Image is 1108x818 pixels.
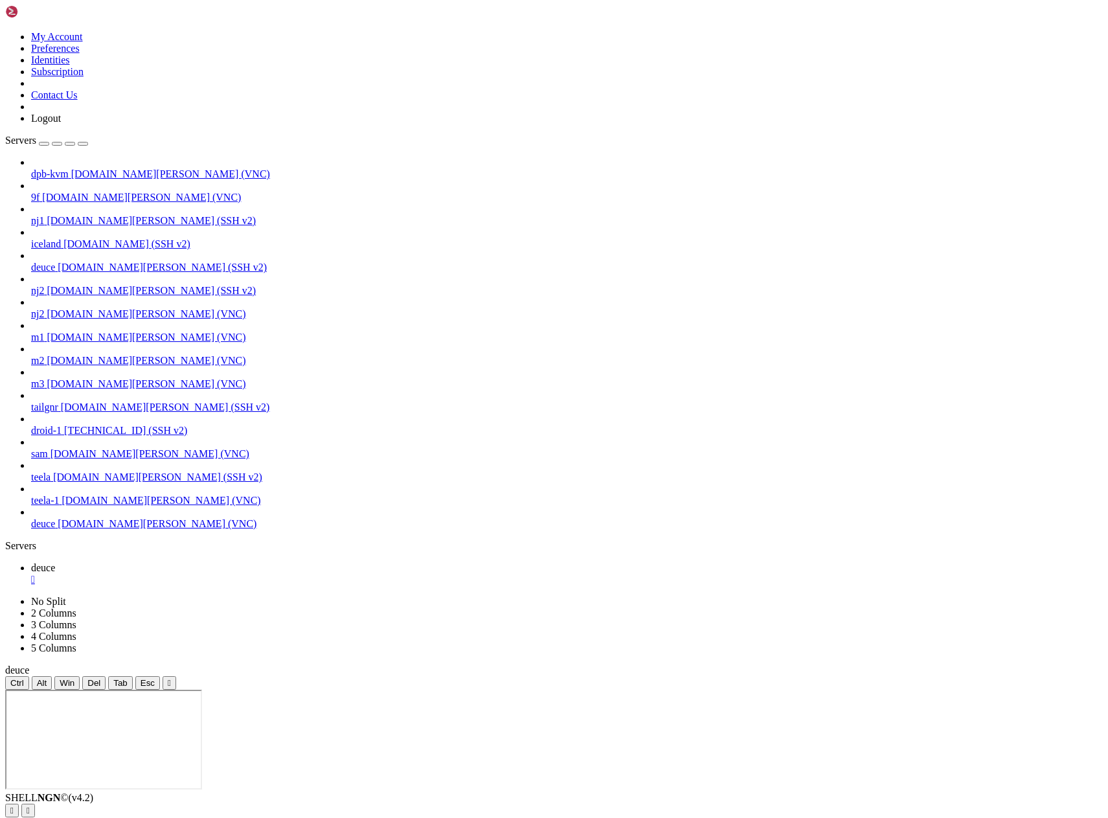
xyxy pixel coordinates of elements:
li: sam [DOMAIN_NAME][PERSON_NAME] (VNC) [31,437,1103,460]
span: tailgnr [31,402,58,413]
a: deuce [31,562,1103,585]
span: [DOMAIN_NAME][PERSON_NAME] (SSH v2) [58,262,267,273]
span: deuce [31,518,55,529]
li: nj2 [DOMAIN_NAME][PERSON_NAME] (VNC) [31,297,1103,320]
span: teela-1 [31,495,60,506]
a: Contact Us [31,89,78,100]
a: Servers [5,135,88,146]
li: dpb-kvm [DOMAIN_NAME][PERSON_NAME] (VNC) [31,157,1103,180]
a: 5 Columns [31,642,76,653]
a: Identities [31,54,70,65]
a: nj1 [DOMAIN_NAME][PERSON_NAME] (SSH v2) [31,215,1103,227]
div: Servers [5,540,1103,552]
a: m3 [DOMAIN_NAME][PERSON_NAME] (VNC) [31,378,1103,390]
span: m3 [31,378,44,389]
span: nj2 [31,308,44,319]
li: teela-1 [DOMAIN_NAME][PERSON_NAME] (VNC) [31,483,1103,506]
a:  [31,574,1103,585]
span: [DOMAIN_NAME][PERSON_NAME] (SSH v2) [47,215,256,226]
span: Alt [37,678,47,688]
span: m1 [31,332,44,343]
button: Tab [108,676,133,690]
li: deuce [DOMAIN_NAME][PERSON_NAME] (SSH v2) [31,250,1103,273]
span: SHELL © [5,792,93,803]
li: nj1 [DOMAIN_NAME][PERSON_NAME] (SSH v2) [31,203,1103,227]
a: iceland [DOMAIN_NAME] (SSH v2) [31,238,1103,250]
li: iceland [DOMAIN_NAME] (SSH v2) [31,227,1103,250]
a: 9f [DOMAIN_NAME][PERSON_NAME] (VNC) [31,192,1103,203]
span: [TECHNICAL_ID] (SSH v2) [64,425,187,436]
li: 9f [DOMAIN_NAME][PERSON_NAME] (VNC) [31,180,1103,203]
span: [DOMAIN_NAME][PERSON_NAME] (SSH v2) [53,471,262,483]
a: No Split [31,596,66,607]
span: iceland [31,238,61,249]
a: Subscription [31,66,84,77]
button: Ctrl [5,676,29,690]
li: nj2 [DOMAIN_NAME][PERSON_NAME] (SSH v2) [31,273,1103,297]
li: deuce [DOMAIN_NAME][PERSON_NAME] (VNC) [31,506,1103,530]
span: deuce [31,262,55,273]
span: 9f [31,192,40,203]
button: Alt [32,676,52,690]
span: Ctrl [10,678,24,688]
a: teela [DOMAIN_NAME][PERSON_NAME] (SSH v2) [31,471,1103,483]
div:  [168,678,171,688]
span: [DOMAIN_NAME] (SSH v2) [63,238,190,249]
a: m1 [DOMAIN_NAME][PERSON_NAME] (VNC) [31,332,1103,343]
a: nj2 [DOMAIN_NAME][PERSON_NAME] (VNC) [31,308,1103,320]
button:  [163,676,176,690]
b: NGN [38,792,61,803]
span: nj2 [31,285,44,296]
span: Servers [5,135,36,146]
a: Logout [31,113,61,124]
button: Win [54,676,80,690]
span: [DOMAIN_NAME][PERSON_NAME] (VNC) [47,355,245,366]
span: [DOMAIN_NAME][PERSON_NAME] (VNC) [47,308,245,319]
span: teela [31,471,51,483]
span: nj1 [31,215,44,226]
span: Tab [113,678,128,688]
button:  [5,804,19,817]
span: [DOMAIN_NAME][PERSON_NAME] (VNC) [47,332,245,343]
span: droid-1 [31,425,62,436]
span: Del [87,678,100,688]
a: droid-1 [TECHNICAL_ID] (SSH v2) [31,425,1103,437]
li: droid-1 [TECHNICAL_ID] (SSH v2) [31,413,1103,437]
a: deuce [DOMAIN_NAME][PERSON_NAME] (SSH v2) [31,262,1103,273]
a: 4 Columns [31,631,76,642]
span: Esc [141,678,155,688]
a: Preferences [31,43,80,54]
li: m1 [DOMAIN_NAME][PERSON_NAME] (VNC) [31,320,1103,343]
li: teela [DOMAIN_NAME][PERSON_NAME] (SSH v2) [31,460,1103,483]
span: Win [60,678,74,688]
li: m3 [DOMAIN_NAME][PERSON_NAME] (VNC) [31,367,1103,390]
span: [DOMAIN_NAME][PERSON_NAME] (SSH v2) [47,285,256,296]
span: [DOMAIN_NAME][PERSON_NAME] (VNC) [47,378,245,389]
span: [DOMAIN_NAME][PERSON_NAME] (VNC) [58,518,256,529]
a: dpb-kvm [DOMAIN_NAME][PERSON_NAME] (VNC) [31,168,1103,180]
span: [DOMAIN_NAME][PERSON_NAME] (VNC) [71,168,270,179]
span: dpb-kvm [31,168,69,179]
span: [DOMAIN_NAME][PERSON_NAME] (VNC) [42,192,241,203]
span: [DOMAIN_NAME][PERSON_NAME] (VNC) [51,448,249,459]
a: My Account [31,31,83,42]
a: nj2 [DOMAIN_NAME][PERSON_NAME] (SSH v2) [31,285,1103,297]
a: tailgnr [DOMAIN_NAME][PERSON_NAME] (SSH v2) [31,402,1103,413]
div:  [10,806,14,815]
span: deuce [5,665,29,676]
a: sam [DOMAIN_NAME][PERSON_NAME] (VNC) [31,448,1103,460]
li: m2 [DOMAIN_NAME][PERSON_NAME] (VNC) [31,343,1103,367]
a: m2 [DOMAIN_NAME][PERSON_NAME] (VNC) [31,355,1103,367]
span: deuce [31,562,55,573]
button: Del [82,676,106,690]
span: [DOMAIN_NAME][PERSON_NAME] (VNC) [62,495,261,506]
img: Shellngn [5,5,80,18]
li: tailgnr [DOMAIN_NAME][PERSON_NAME] (SSH v2) [31,390,1103,413]
a: 2 Columns [31,608,76,619]
button:  [21,804,35,817]
div:  [27,806,30,815]
span: [DOMAIN_NAME][PERSON_NAME] (SSH v2) [61,402,270,413]
a: teela-1 [DOMAIN_NAME][PERSON_NAME] (VNC) [31,495,1103,506]
span: m2 [31,355,44,366]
